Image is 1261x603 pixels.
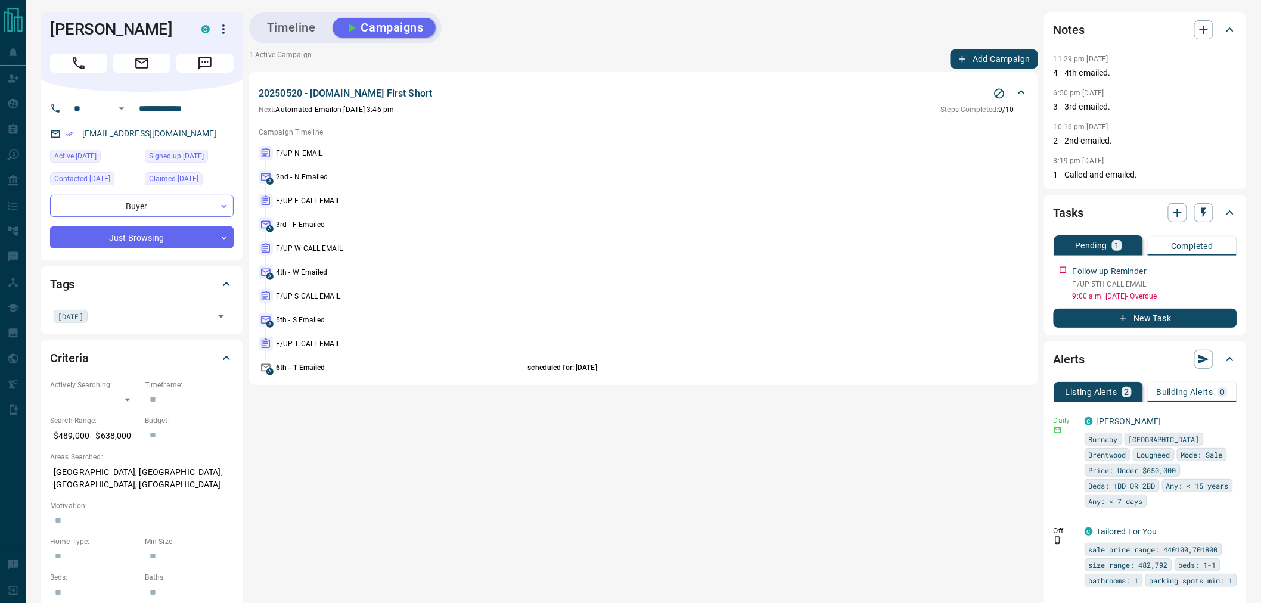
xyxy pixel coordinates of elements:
[50,54,107,73] span: Call
[50,349,89,368] h2: Criteria
[1054,123,1108,131] p: 10:16 pm [DATE]
[276,267,525,278] p: 4th - W Emailed
[259,86,432,101] p: 20250520 - [DOMAIN_NAME] First Short
[276,172,525,182] p: 2nd - N Emailed
[266,225,274,232] span: A
[50,501,234,511] p: Motivation:
[266,178,274,185] span: A
[50,150,139,166] div: Fri Sep 26 2025
[1054,203,1083,222] h2: Tasks
[1181,449,1223,461] span: Mode: Sale
[1166,480,1229,492] span: Any: < 15 years
[1054,309,1237,328] button: New Task
[1066,388,1117,396] p: Listing Alerts
[1054,169,1237,181] p: 1 - Called and emailed.
[276,195,525,206] p: F/UP F CALL EMAIL
[1054,135,1237,147] p: 2 - 2nd emailed.
[276,219,525,230] p: 3rd - F Emailed
[82,129,217,138] a: [EMAIL_ADDRESS][DOMAIN_NAME]
[266,321,274,328] span: A
[213,308,229,325] button: Open
[1073,279,1237,290] p: F/UP 5TH CALL EMAIL
[50,172,139,189] div: Sun Sep 28 2025
[259,84,1029,117] div: 20250520 - [DOMAIN_NAME] First ShortStop CampaignNext:Automated Emailon [DATE] 3:46 pmSteps Compl...
[1054,89,1104,97] p: 6:50 pm [DATE]
[1089,480,1156,492] span: Beds: 1BD OR 2BD
[149,173,198,185] span: Claimed [DATE]
[951,49,1038,69] button: Add Campaign
[1054,536,1062,545] svg: Push Notification Only
[50,426,139,446] p: $489,000 - $638,000
[1085,417,1093,425] div: condos.ca
[1054,101,1237,113] p: 3 - 3rd emailed.
[1054,157,1104,165] p: 8:19 pm [DATE]
[333,18,436,38] button: Campaigns
[50,344,234,372] div: Criteria
[50,462,234,495] p: [GEOGRAPHIC_DATA], [GEOGRAPHIC_DATA], [GEOGRAPHIC_DATA], [GEOGRAPHIC_DATA]
[259,104,394,115] p: Automated Email on [DATE] 3:46 pm
[50,415,139,426] p: Search Range:
[176,54,234,73] span: Message
[259,105,276,114] span: Next:
[1157,388,1213,396] p: Building Alerts
[50,20,184,39] h1: [PERSON_NAME]
[255,18,328,38] button: Timeline
[1089,543,1218,555] span: sale price range: 440100,701800
[1097,527,1157,536] a: Tailored For You
[50,380,139,390] p: Actively Searching:
[528,362,943,373] p: scheduled for: [DATE]
[1220,388,1225,396] p: 0
[145,380,234,390] p: Timeframe:
[1054,415,1077,426] p: Daily
[1085,527,1093,536] div: condos.ca
[1054,198,1237,227] div: Tasks
[941,105,999,114] span: Steps Completed:
[1089,559,1168,571] span: size range: 482,792
[1054,345,1237,374] div: Alerts
[1137,449,1170,461] span: Lougheed
[201,25,210,33] div: condos.ca
[1054,20,1085,39] h2: Notes
[259,127,1029,138] p: Campaign Timeline
[276,243,525,254] p: F/UP W CALL EMAIL
[1054,15,1237,44] div: Notes
[66,130,74,138] svg: Email Verified
[1089,574,1139,586] span: bathrooms: 1
[54,150,97,162] span: Active [DATE]
[145,536,234,547] p: Min Size:
[54,173,110,185] span: Contacted [DATE]
[114,101,129,116] button: Open
[145,172,234,189] div: Sun Sep 28 2025
[1054,350,1085,369] h2: Alerts
[50,275,74,294] h2: Tags
[50,572,139,583] p: Beds:
[1097,416,1161,426] a: [PERSON_NAME]
[276,291,525,301] p: F/UP S CALL EMAIL
[50,195,234,217] div: Buyer
[1089,495,1143,507] span: Any: < 7 days
[1171,242,1213,250] p: Completed
[266,368,274,375] span: A
[1089,464,1176,476] span: Price: Under $650,000
[276,362,525,373] p: 6th - T Emailed
[990,85,1008,102] button: Stop Campaign
[50,226,234,248] div: Just Browsing
[1075,241,1107,250] p: Pending
[1089,433,1118,445] span: Burnaby
[941,104,1014,115] p: 9 / 10
[149,150,204,162] span: Signed up [DATE]
[1054,526,1077,536] p: Off
[1150,574,1233,586] span: parking spots min: 1
[1054,67,1237,79] p: 4 - 4th emailed.
[50,270,234,299] div: Tags
[1179,559,1216,571] span: beds: 1-1
[1125,388,1129,396] p: 2
[276,148,525,158] p: F/UP N EMAIL
[1089,449,1126,461] span: Brentwood
[1054,55,1108,63] p: 11:29 pm [DATE]
[276,338,525,349] p: F/UP T CALL EMAIL
[1073,291,1237,301] p: 9:00 a.m. [DATE] - Overdue
[1073,265,1147,278] p: Follow up Reminder
[276,315,525,325] p: 5th - S Emailed
[1054,426,1062,434] svg: Email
